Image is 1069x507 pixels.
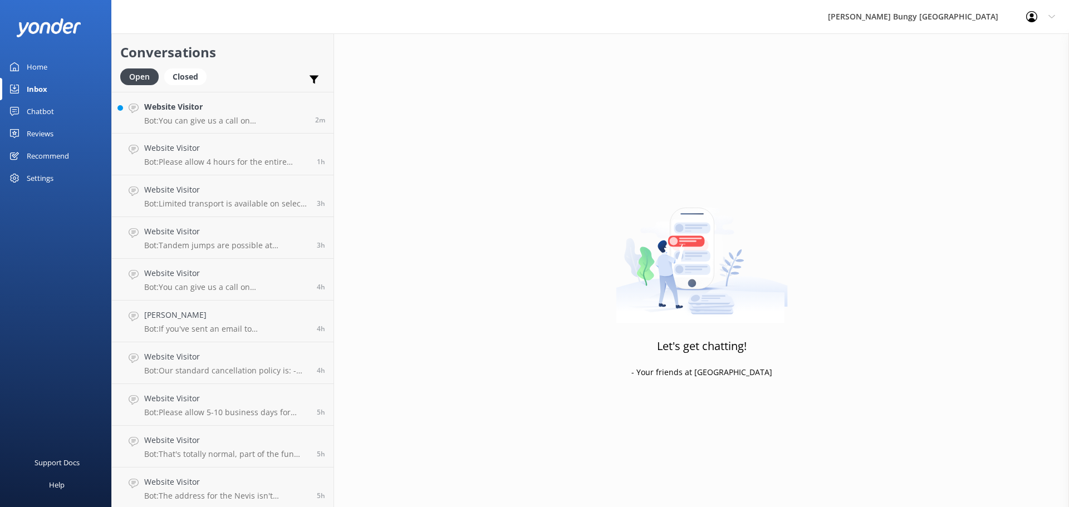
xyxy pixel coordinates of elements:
[317,282,325,292] span: 11:33am 15-Aug-2025 (UTC +12:00) Pacific/Auckland
[317,324,325,333] span: 11:23am 15-Aug-2025 (UTC +12:00) Pacific/Auckland
[164,68,207,85] div: Closed
[144,240,308,250] p: Bot: Tandem jumps are possible at [GEOGRAPHIC_DATA], [GEOGRAPHIC_DATA], and [GEOGRAPHIC_DATA], or...
[27,167,53,189] div: Settings
[144,324,308,334] p: Bot: If you've sent an email to [EMAIL_ADDRESS][DOMAIN_NAME], the team will do their best to get ...
[120,70,164,82] a: Open
[112,301,334,342] a: [PERSON_NAME]Bot:If you've sent an email to [EMAIL_ADDRESS][DOMAIN_NAME], the team will do their ...
[317,449,325,459] span: 10:11am 15-Aug-2025 (UTC +12:00) Pacific/Auckland
[317,199,325,208] span: 12:24pm 15-Aug-2025 (UTC +12:00) Pacific/Auckland
[27,78,47,100] div: Inbox
[144,199,308,209] p: Bot: Limited transport is available on select days for the [GEOGRAPHIC_DATA]. If you’ve booked, p...
[616,184,788,323] img: artwork of a man stealing a conversation from at giant smartphone
[317,366,325,375] span: 10:59am 15-Aug-2025 (UTC +12:00) Pacific/Auckland
[112,134,334,175] a: Website VisitorBot:Please allow 4 hours for the entire Nevis Bungy experience, including return t...
[144,407,308,417] p: Bot: Please allow 5-10 business days for refunds to process once requested.
[144,392,308,405] h4: Website Visitor
[144,491,308,501] p: Bot: The address for the Nevis isn't advertised as it is on private property. Our transport is co...
[317,491,325,500] span: 10:10am 15-Aug-2025 (UTC +12:00) Pacific/Auckland
[144,476,308,488] h4: Website Visitor
[144,351,308,363] h4: Website Visitor
[144,225,308,238] h4: Website Visitor
[144,282,308,292] p: Bot: You can give us a call on [PHONE_NUMBER] or [PHONE_NUMBER] to chat with a crew member. Our o...
[120,68,159,85] div: Open
[112,426,334,467] a: Website VisitorBot:That's totally normal, part of the fun and what leads to feeling accomplished ...
[317,240,325,250] span: 12:04pm 15-Aug-2025 (UTC +12:00) Pacific/Auckland
[657,337,747,355] h3: Let's get chatting!
[112,217,334,259] a: Website VisitorBot:Tandem jumps are possible at [GEOGRAPHIC_DATA], [GEOGRAPHIC_DATA], and [GEOGRA...
[27,122,53,145] div: Reviews
[35,451,80,474] div: Support Docs
[144,116,307,126] p: Bot: You can give us a call on [PHONE_NUMBER] or [PHONE_NUMBER] to chat with a crew member. Our o...
[317,407,325,417] span: 10:32am 15-Aug-2025 (UTC +12:00) Pacific/Auckland
[17,18,81,37] img: yonder-white-logo.png
[112,175,334,217] a: Website VisitorBot:Limited transport is available on select days for the [GEOGRAPHIC_DATA]. If yo...
[112,92,334,134] a: Website VisitorBot:You can give us a call on [PHONE_NUMBER] or [PHONE_NUMBER] to chat with a crew...
[144,267,308,279] h4: Website Visitor
[27,100,54,122] div: Chatbot
[27,56,47,78] div: Home
[144,157,308,167] p: Bot: Please allow 4 hours for the entire Nevis Bungy experience, including return travel and acti...
[49,474,65,496] div: Help
[144,101,307,113] h4: Website Visitor
[631,366,772,378] p: - Your friends at [GEOGRAPHIC_DATA]
[144,434,308,446] h4: Website Visitor
[27,145,69,167] div: Recommend
[112,259,334,301] a: Website VisitorBot:You can give us a call on [PHONE_NUMBER] or [PHONE_NUMBER] to chat with a crew...
[144,366,308,376] p: Bot: Our standard cancellation policy is: - Cancellations more than 48 hours in advance receive a...
[144,309,308,321] h4: [PERSON_NAME]
[315,115,325,125] span: 03:36pm 15-Aug-2025 (UTC +12:00) Pacific/Auckland
[144,449,308,459] p: Bot: That's totally normal, part of the fun and what leads to feeling accomplished post activity....
[144,184,308,196] h4: Website Visitor
[112,342,334,384] a: Website VisitorBot:Our standard cancellation policy is: - Cancellations more than 48 hours in adv...
[144,142,308,154] h4: Website Visitor
[120,42,325,63] h2: Conversations
[317,157,325,166] span: 02:20pm 15-Aug-2025 (UTC +12:00) Pacific/Auckland
[164,70,212,82] a: Closed
[112,384,334,426] a: Website VisitorBot:Please allow 5-10 business days for refunds to process once requested.5h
